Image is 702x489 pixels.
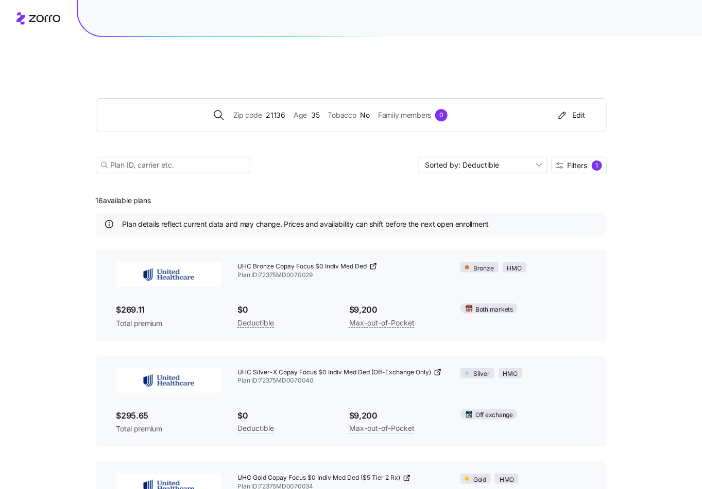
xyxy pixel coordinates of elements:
[238,303,333,316] span: $0
[328,110,356,121] span: Tobacco
[116,424,221,434] span: Total premium
[419,157,547,173] input: Sort by
[349,409,444,422] span: $9,200
[349,303,444,316] span: $9,200
[294,110,307,121] span: Age
[238,422,275,434] span: Deductible
[123,219,489,229] span: Plan details reflect current data and may change. Prices and availability can shift before the ne...
[116,409,221,422] span: $295.65
[311,110,319,121] span: 35
[473,369,490,379] span: Silver
[238,262,367,271] span: UHC Bronze Copay Focus $0 Indiv Med Ded
[475,410,513,420] span: Off exchange
[116,303,221,316] span: $269.11
[116,368,221,393] img: UnitedHealthcare
[233,110,262,121] span: Zip code
[238,271,444,280] span: Plan ID: 72375MD0070029
[238,317,275,329] span: Deductible
[507,264,522,274] span: HMO
[500,475,514,485] span: HMO
[592,160,602,171] div: 1
[349,422,415,434] span: Max-out-of-Pocket
[349,317,415,329] span: Max-out-of-Pocket
[503,369,518,379] span: HMO
[556,110,586,120] div: Edit
[238,368,432,377] span: UHC Silver-X Copay Focus $0 Indiv Med Ded (Off-Exchange Only)
[266,110,285,121] span: 21136
[361,110,370,121] span: No
[435,109,448,121] div: 0
[473,475,486,485] span: Gold
[568,162,588,169] span: Filters
[475,305,513,315] span: Both markets
[552,107,590,123] button: Edit
[116,318,221,329] span: Total premium
[96,157,250,173] input: Plan ID, carrier etc.
[552,157,607,173] button: Filters1
[473,264,494,274] span: Bronze
[116,262,221,287] img: UnitedHealthcare
[238,376,444,385] span: Plan ID: 72375MD0070040
[238,474,401,482] span: UHC Gold Copay Focus $0 Indiv Med Ded ($5 Tier 2 Rx)
[378,110,431,121] span: Family members
[96,195,151,206] span: 16 available plans
[238,409,333,422] span: $0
